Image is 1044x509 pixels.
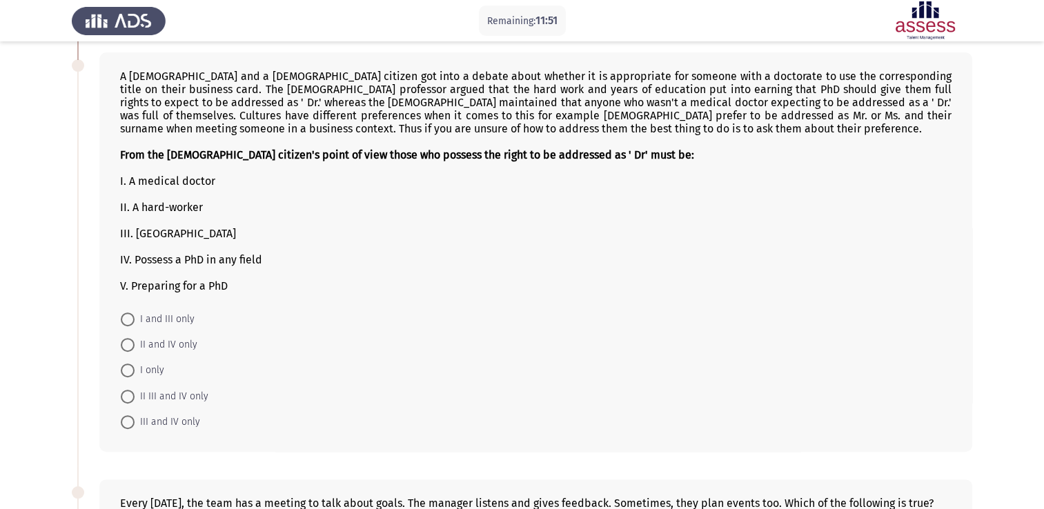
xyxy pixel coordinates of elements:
div: III. [GEOGRAPHIC_DATA] [120,227,952,240]
div: V. Preparing for a PhD [120,279,952,292]
b: From the [DEMOGRAPHIC_DATA] citizen's point of view those who possess the right to be addressed a... [120,148,694,161]
span: II III and IV only [135,388,208,405]
span: I only [135,362,164,379]
span: I and III only [135,311,195,328]
img: Assess Talent Management logo [72,1,166,40]
p: Remaining: [487,12,558,30]
span: 11:51 [535,14,558,27]
div: A [DEMOGRAPHIC_DATA] and a [DEMOGRAPHIC_DATA] citizen got into a debate about whether it is appro... [120,70,952,292]
span: III and IV only [135,414,200,430]
span: II and IV only [135,337,197,353]
img: Assessment logo of ASSESS English Language Assessment (3 Module) (Ba - IB) [878,1,972,40]
div: IV. Possess a PhD in any field [120,253,952,266]
div: I. A medical doctor [120,174,952,188]
div: II. A hard-worker [120,201,952,214]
